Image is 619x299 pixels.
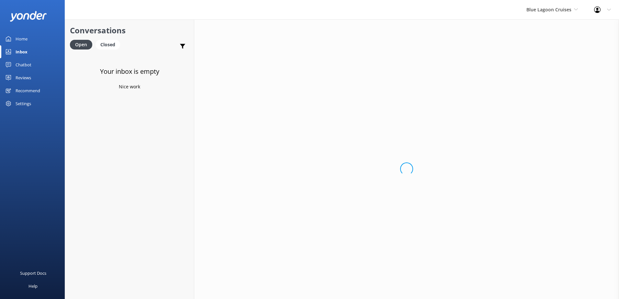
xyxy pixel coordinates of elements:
[28,280,38,293] div: Help
[119,83,140,90] p: Nice work
[20,267,46,280] div: Support Docs
[16,45,28,58] div: Inbox
[100,66,159,77] h3: Your inbox is empty
[70,40,92,50] div: Open
[16,32,28,45] div: Home
[10,11,47,22] img: yonder-white-logo.png
[96,41,123,48] a: Closed
[16,71,31,84] div: Reviews
[16,58,31,71] div: Chatbot
[70,24,189,37] h2: Conversations
[16,97,31,110] div: Settings
[96,40,120,50] div: Closed
[16,84,40,97] div: Recommend
[526,6,571,13] span: Blue Lagoon Cruises
[70,41,96,48] a: Open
